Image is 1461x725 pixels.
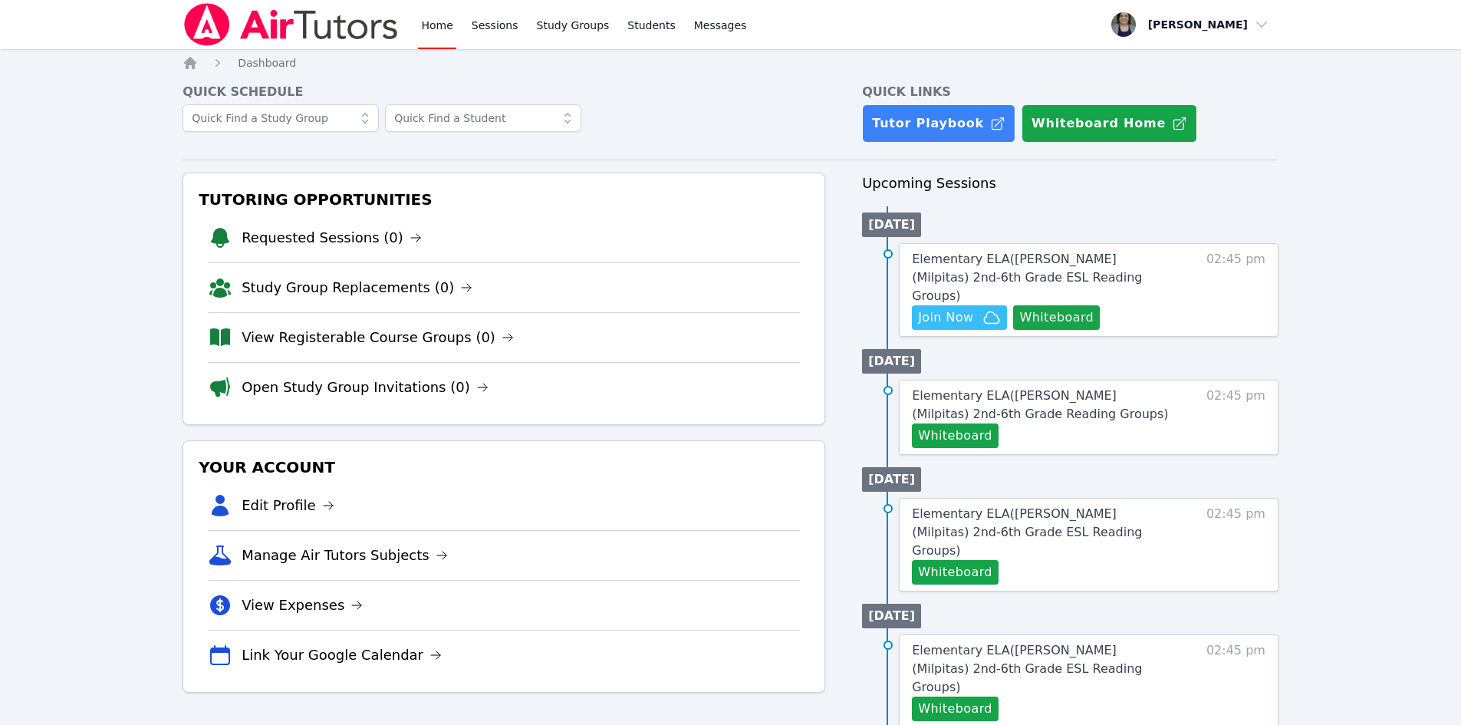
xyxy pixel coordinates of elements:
[862,104,1015,143] a: Tutor Playbook
[196,453,812,481] h3: Your Account
[238,55,296,71] a: Dashboard
[862,467,921,492] li: [DATE]
[862,83,1278,101] h4: Quick Links
[196,186,812,213] h3: Tutoring Opportunities
[238,57,296,69] span: Dashboard
[912,387,1177,423] a: Elementary ELA([PERSON_NAME] (Milpitas) 2nd-6th Grade Reading Groups)
[912,252,1142,303] span: Elementary ELA ( [PERSON_NAME] (Milpitas) 2nd-6th Grade ESL Reading Groups )
[694,18,747,33] span: Messages
[912,641,1177,697] a: Elementary ELA([PERSON_NAME] (Milpitas) 2nd-6th Grade ESL Reading Groups)
[1206,641,1265,721] span: 02:45 pm
[183,3,400,46] img: Air Tutors
[862,604,921,628] li: [DATE]
[183,83,825,101] h4: Quick Schedule
[912,560,999,585] button: Whiteboard
[912,305,1007,330] button: Join Now
[242,644,442,666] a: Link Your Google Calendar
[1206,387,1265,448] span: 02:45 pm
[862,173,1278,194] h3: Upcoming Sessions
[242,595,363,616] a: View Expenses
[1206,505,1265,585] span: 02:45 pm
[912,506,1142,558] span: Elementary ELA ( [PERSON_NAME] (Milpitas) 2nd-6th Grade ESL Reading Groups )
[183,104,379,132] input: Quick Find a Study Group
[862,349,921,374] li: [DATE]
[242,377,489,398] a: Open Study Group Invitations (0)
[1206,250,1265,330] span: 02:45 pm
[1022,104,1197,143] button: Whiteboard Home
[242,495,334,516] a: Edit Profile
[912,643,1142,694] span: Elementary ELA ( [PERSON_NAME] (Milpitas) 2nd-6th Grade ESL Reading Groups )
[862,213,921,237] li: [DATE]
[912,697,999,721] button: Whiteboard
[242,227,422,249] a: Requested Sessions (0)
[918,308,973,327] span: Join Now
[385,104,581,132] input: Quick Find a Student
[912,423,999,448] button: Whiteboard
[242,545,448,566] a: Manage Air Tutors Subjects
[1013,305,1100,330] button: Whiteboard
[912,250,1177,305] a: Elementary ELA([PERSON_NAME] (Milpitas) 2nd-6th Grade ESL Reading Groups)
[183,55,1278,71] nav: Breadcrumb
[242,277,472,298] a: Study Group Replacements (0)
[912,505,1177,560] a: Elementary ELA([PERSON_NAME] (Milpitas) 2nd-6th Grade ESL Reading Groups)
[242,327,514,348] a: View Registerable Course Groups (0)
[912,388,1168,421] span: Elementary ELA ( [PERSON_NAME] (Milpitas) 2nd-6th Grade Reading Groups )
